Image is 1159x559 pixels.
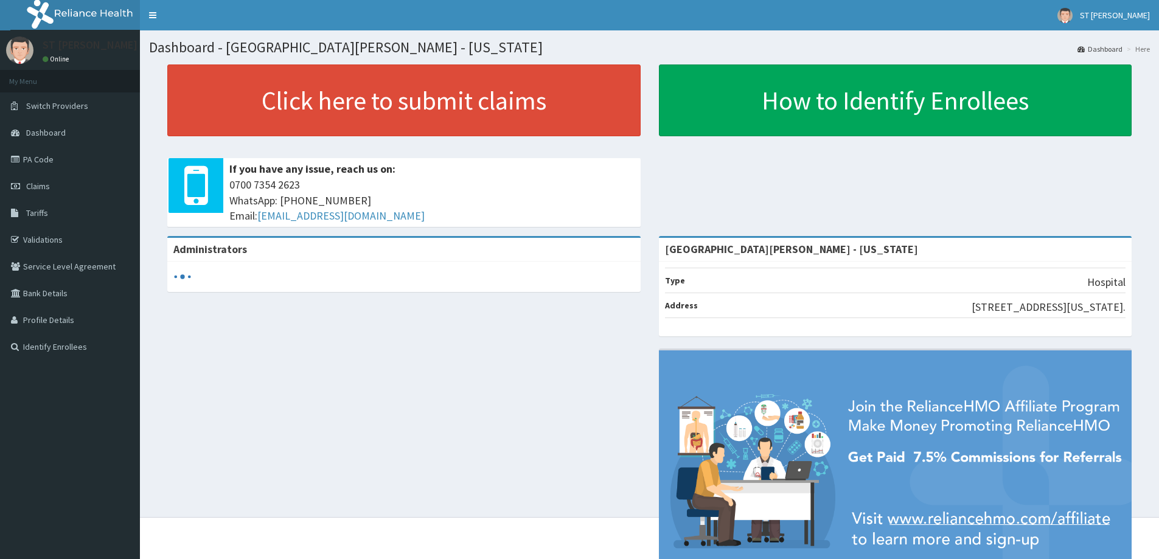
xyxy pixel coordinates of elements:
p: [STREET_ADDRESS][US_STATE]. [972,299,1126,315]
p: ST [PERSON_NAME] [43,40,137,50]
a: Dashboard [1077,44,1122,54]
b: Administrators [173,242,247,256]
strong: [GEOGRAPHIC_DATA][PERSON_NAME] - [US_STATE] [665,242,918,256]
span: Tariffs [26,207,48,218]
img: User Image [1057,8,1073,23]
b: Address [665,300,698,311]
b: Type [665,275,685,286]
a: Online [43,55,72,63]
b: If you have any issue, reach us on: [229,162,395,176]
span: 0700 7354 2623 WhatsApp: [PHONE_NUMBER] Email: [229,177,635,224]
li: Here [1124,44,1150,54]
span: Claims [26,181,50,192]
svg: audio-loading [173,268,192,286]
span: ST [PERSON_NAME] [1080,10,1150,21]
a: Click here to submit claims [167,64,641,136]
a: [EMAIL_ADDRESS][DOMAIN_NAME] [257,209,425,223]
span: Switch Providers [26,100,88,111]
p: Hospital [1087,274,1126,290]
span: Dashboard [26,127,66,138]
h1: Dashboard - [GEOGRAPHIC_DATA][PERSON_NAME] - [US_STATE] [149,40,1150,55]
a: How to Identify Enrollees [659,64,1132,136]
img: User Image [6,36,33,64]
